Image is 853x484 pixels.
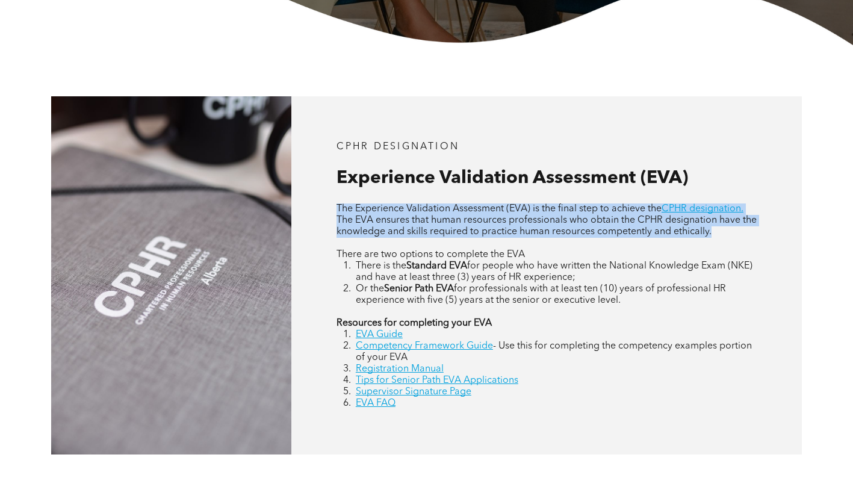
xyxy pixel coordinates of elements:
span: There is the [356,261,406,271]
span: for professionals with at least ten (10) years of professional HR experience with five (5) years ... [356,284,726,305]
span: The Experience Validation Assessment (EVA) is the final step to achieve the [337,204,662,214]
a: Supervisor Signature Page [356,387,471,397]
a: CPHR designation. [662,204,743,214]
strong: Resources for completing your EVA [337,318,492,328]
span: CPHR DESIGNATION [337,142,459,152]
span: - Use this for completing the competency examples portion of your EVA [356,341,752,362]
span: Experience Validation Assessment (EVA) [337,169,688,187]
a: EVA Guide [356,330,403,340]
strong: Standard EVA [406,261,467,271]
span: Or the [356,284,384,294]
a: Tips for Senior Path EVA Applications [356,376,518,385]
span: The EVA ensures that human resources professionals who obtain the CPHR designation have the knowl... [337,216,757,237]
span: There are two options to complete the EVA [337,250,525,259]
a: Competency Framework Guide [356,341,493,351]
a: EVA FAQ [356,399,395,408]
span: for people who have written the National Knowledge Exam (NKE) and have at least three (3) years o... [356,261,752,282]
strong: Senior Path EVA [384,284,454,294]
a: Registration Manual [356,364,444,374]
